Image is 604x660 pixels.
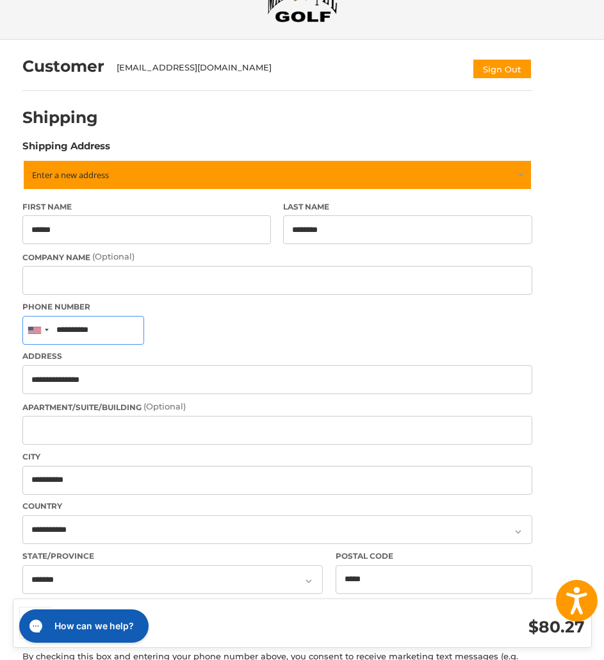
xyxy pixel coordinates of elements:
small: (Optional) [143,401,186,411]
h2: Customer [22,56,104,76]
span: Enter a new address [32,169,109,181]
label: Postal Code [336,550,532,562]
label: First Name [22,201,271,213]
a: Enter or select a different address [22,160,532,190]
label: State/Province [22,550,323,562]
small: (Optional) [92,251,135,261]
label: Country [22,500,532,512]
h3: 1 Item [64,614,325,629]
label: Last Name [283,201,532,213]
h3: $80.27 [324,617,585,637]
label: Apartment/Suite/Building [22,400,532,413]
button: Sign Out [472,58,532,79]
label: Phone Number [22,301,532,313]
label: Company Name [22,251,532,263]
legend: Shipping Address [22,139,110,160]
label: Address [22,351,532,362]
div: United States: +1 [23,317,53,344]
label: City [22,451,532,463]
div: [EMAIL_ADDRESS][DOMAIN_NAME] [117,62,459,79]
iframe: Gorgias live chat messenger [13,605,152,647]
h2: Shipping [22,108,98,128]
